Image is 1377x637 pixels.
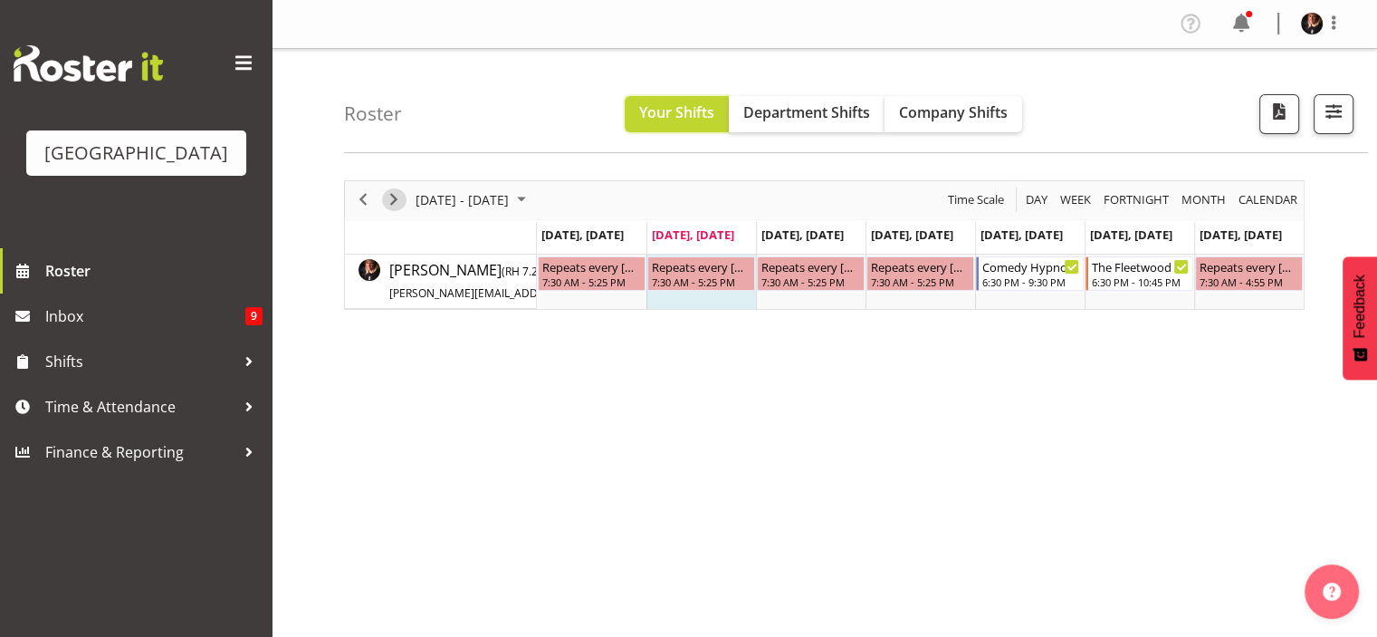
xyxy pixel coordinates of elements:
[14,45,163,82] img: Rosterit website logo
[1352,275,1368,338] span: Feedback
[389,259,818,303] a: [PERSON_NAME](RH 7.25)[PERSON_NAME][EMAIL_ADDRESS][PERSON_NAME][DOMAIN_NAME]
[945,188,1008,211] button: Time Scale
[1314,94,1353,134] button: Filter Shifts
[625,96,729,132] button: Your Shifts
[1195,256,1303,291] div: Michelle Englehardt"s event - Repeats every sunday - Michelle Englehardt Begin From Sunday, Octob...
[1200,227,1282,243] span: [DATE], [DATE]
[652,257,751,275] div: Repeats every [DATE] - [PERSON_NAME]
[871,257,970,275] div: Repeats every [DATE] - [PERSON_NAME]
[351,188,376,211] button: Previous
[1092,275,1189,289] div: 6:30 PM - 10:45 PM
[976,256,1084,291] div: Michelle Englehardt"s event - Comedy Hypnotist - Frankie Mac Begin From Friday, October 10, 2025 ...
[729,96,885,132] button: Department Shifts
[505,264,544,279] span: RH 7.25
[541,227,624,243] span: [DATE], [DATE]
[1057,188,1095,211] button: Timeline Week
[45,303,245,330] span: Inbox
[345,255,537,309] td: Michelle Englehardt resource
[1200,275,1298,289] div: 7:30 AM - 4:55 PM
[885,96,1022,132] button: Company Shifts
[946,188,1006,211] span: Time Scale
[1180,188,1228,211] span: Month
[652,275,751,289] div: 7:30 AM - 5:25 PM
[1102,188,1171,211] span: Fortnight
[866,256,974,291] div: Michelle Englehardt"s event - Repeats every thursday - Michelle Englehardt Begin From Thursday, O...
[1237,188,1299,211] span: calendar
[1179,188,1229,211] button: Timeline Month
[1023,188,1051,211] button: Timeline Day
[757,256,865,291] div: Michelle Englehardt"s event - Repeats every wednesday - Michelle Englehardt Begin From Wednesday,...
[344,103,402,124] h4: Roster
[1323,583,1341,601] img: help-xxl-2.png
[45,257,263,285] span: Roster
[382,188,406,211] button: Next
[1024,188,1049,211] span: Day
[45,393,235,420] span: Time & Attendance
[1058,188,1093,211] span: Week
[1343,256,1377,380] button: Feedback - Show survey
[1301,13,1323,34] img: michelle-englehardt77a61dd232cbae36c93d4705c8cf7ee3.png
[538,256,645,291] div: Michelle Englehardt"s event - Repeats every monday - Michelle Englehardt Begin From Monday, Octob...
[542,275,641,289] div: 7:30 AM - 5:25 PM
[982,257,1079,275] div: Comedy Hypnotist - [PERSON_NAME]
[542,257,641,275] div: Repeats every [DATE] - [PERSON_NAME]
[245,307,263,325] span: 9
[980,227,1063,243] span: [DATE], [DATE]
[1092,257,1189,275] div: The Fleetwood Mac Experience
[761,275,860,289] div: 7:30 AM - 5:25 PM
[652,227,734,243] span: [DATE], [DATE]
[409,181,537,219] div: October 06 - 12, 2025
[871,275,970,289] div: 7:30 AM - 5:25 PM
[389,285,740,301] span: [PERSON_NAME][EMAIL_ADDRESS][PERSON_NAME][DOMAIN_NAME]
[647,256,755,291] div: Michelle Englehardt"s event - Repeats every tuesday - Michelle Englehardt Begin From Tuesday, Oct...
[44,140,228,167] div: [GEOGRAPHIC_DATA]
[344,180,1305,310] div: Timeline Week of October 7, 2025
[413,188,534,211] button: October 2025
[378,181,409,219] div: next period
[389,260,818,302] span: [PERSON_NAME]
[1085,256,1193,291] div: Michelle Englehardt"s event - The Fleetwood Mac Experience Begin From Saturday, October 11, 2025 ...
[1090,227,1172,243] span: [DATE], [DATE]
[1236,188,1301,211] button: Month
[537,255,1304,309] table: Timeline Week of October 7, 2025
[761,257,860,275] div: Repeats every [DATE] - [PERSON_NAME]
[414,188,511,211] span: [DATE] - [DATE]
[1259,94,1299,134] button: Download a PDF of the roster according to the set date range.
[45,348,235,375] span: Shifts
[743,102,870,122] span: Department Shifts
[982,275,1079,289] div: 6:30 PM - 9:30 PM
[899,102,1008,122] span: Company Shifts
[1101,188,1172,211] button: Fortnight
[1200,257,1298,275] div: Repeats every [DATE] - [PERSON_NAME]
[761,227,844,243] span: [DATE], [DATE]
[871,227,953,243] span: [DATE], [DATE]
[502,264,548,279] span: ( )
[348,181,378,219] div: previous period
[639,102,714,122] span: Your Shifts
[45,439,235,466] span: Finance & Reporting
